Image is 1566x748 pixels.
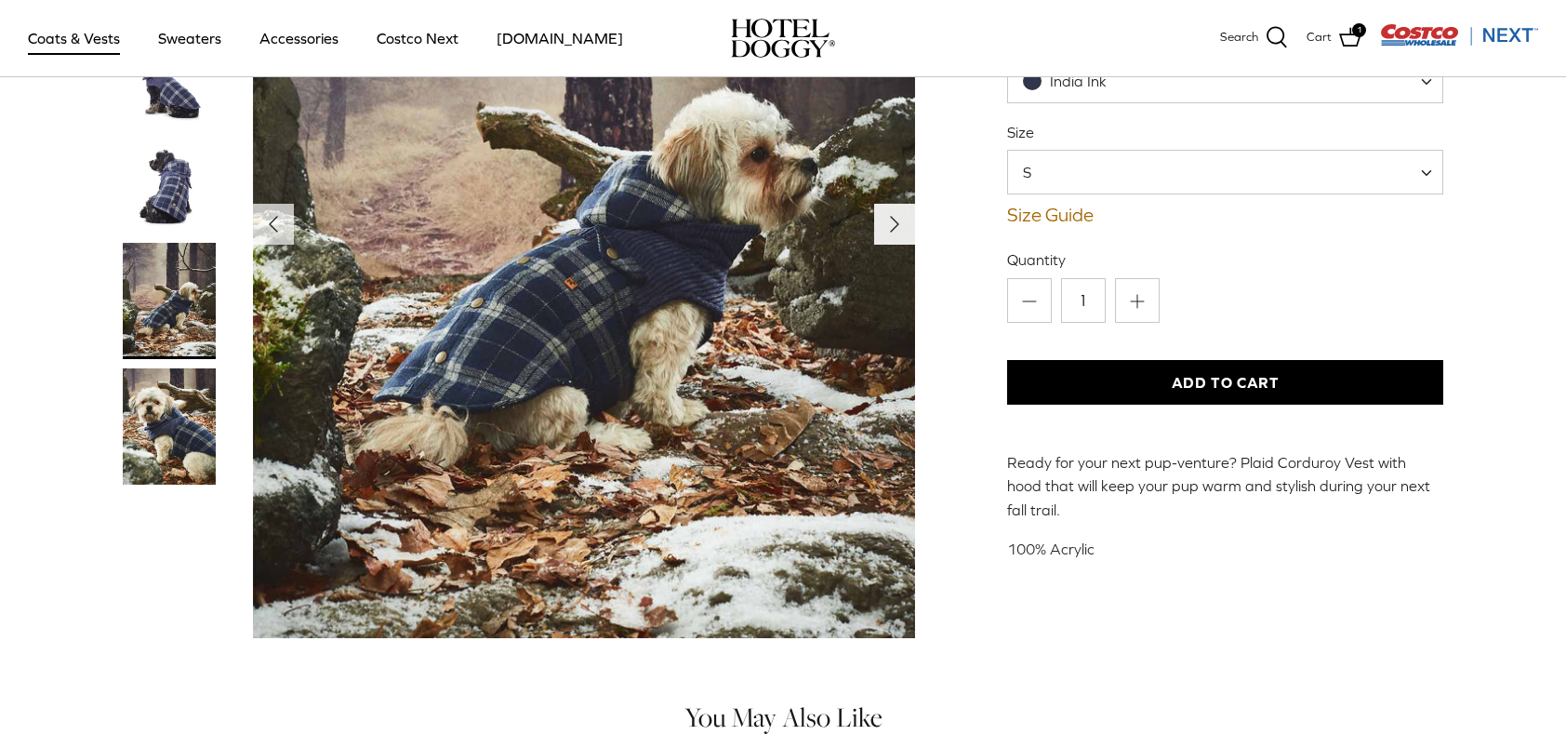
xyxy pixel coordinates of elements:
[1008,72,1144,91] span: India Ink
[1007,122,1443,142] label: Size
[1352,23,1366,37] span: 1
[1007,59,1443,103] span: India Ink
[480,7,640,70] a: [DOMAIN_NAME]
[123,243,216,359] a: Thumbnail Link
[123,38,216,131] a: Thumbnail Link
[1007,249,1443,270] label: Quantity
[1220,26,1288,50] a: Search
[1007,538,1443,562] p: 100% Acrylic
[1050,73,1107,89] span: India Ink
[1380,35,1538,49] a: Visit Costco Next
[1061,278,1106,323] input: Quantity
[253,204,294,245] button: Previous
[731,19,835,58] a: hoteldoggy.com hoteldoggycom
[1307,26,1361,50] a: Cart 1
[141,7,238,70] a: Sweaters
[123,368,216,485] a: Thumbnail Link
[360,7,475,70] a: Costco Next
[1007,360,1443,405] button: Add to Cart
[1007,451,1443,523] p: Ready for your next pup-venture? Plaid Corduroy Vest with hood that will keep your pup warm and s...
[243,7,355,70] a: Accessories
[1220,28,1258,47] span: Search
[123,140,216,234] a: Thumbnail Link
[1380,23,1538,47] img: Costco Next
[874,204,915,245] button: Next
[123,703,1443,732] h4: You May Also Like
[1008,162,1068,182] span: S
[1307,28,1332,47] span: Cart
[1007,150,1443,194] span: S
[731,19,835,58] img: hoteldoggycom
[1007,204,1443,226] a: Size Guide
[11,7,137,70] a: Coats & Vests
